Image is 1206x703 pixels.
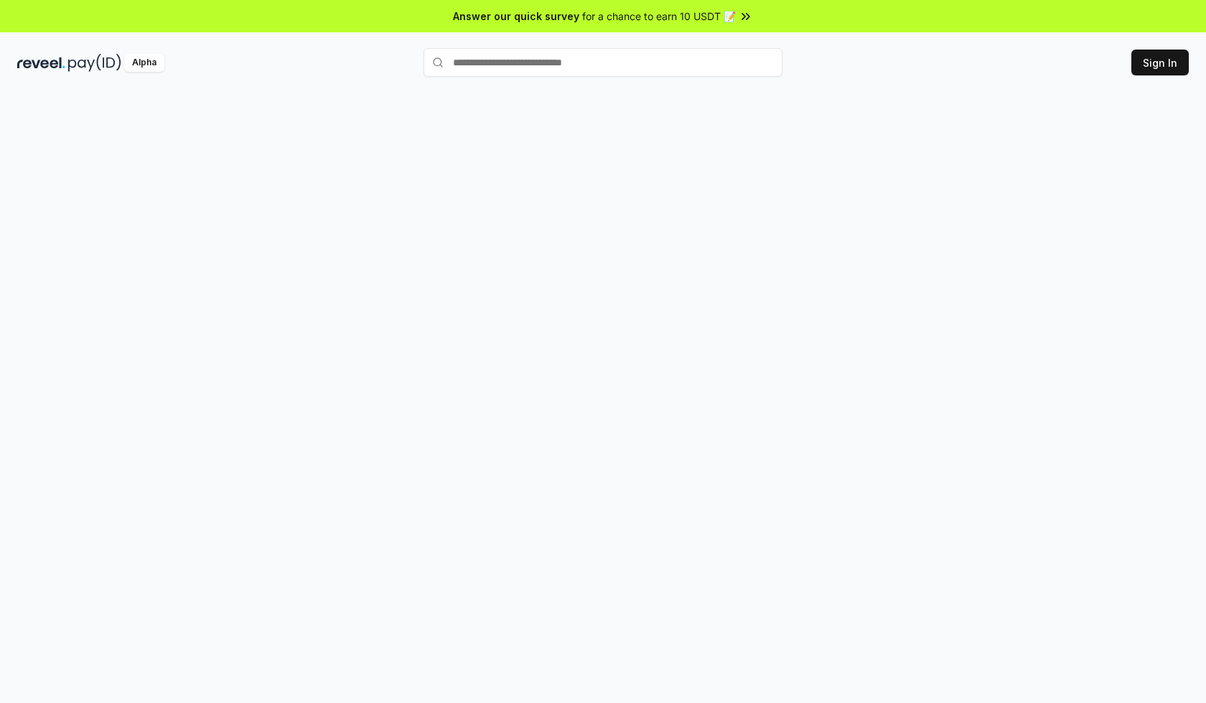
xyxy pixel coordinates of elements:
[453,9,579,24] span: Answer our quick survey
[68,54,121,72] img: pay_id
[1131,50,1189,75] button: Sign In
[124,54,164,72] div: Alpha
[582,9,736,24] span: for a chance to earn 10 USDT 📝
[17,54,65,72] img: reveel_dark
